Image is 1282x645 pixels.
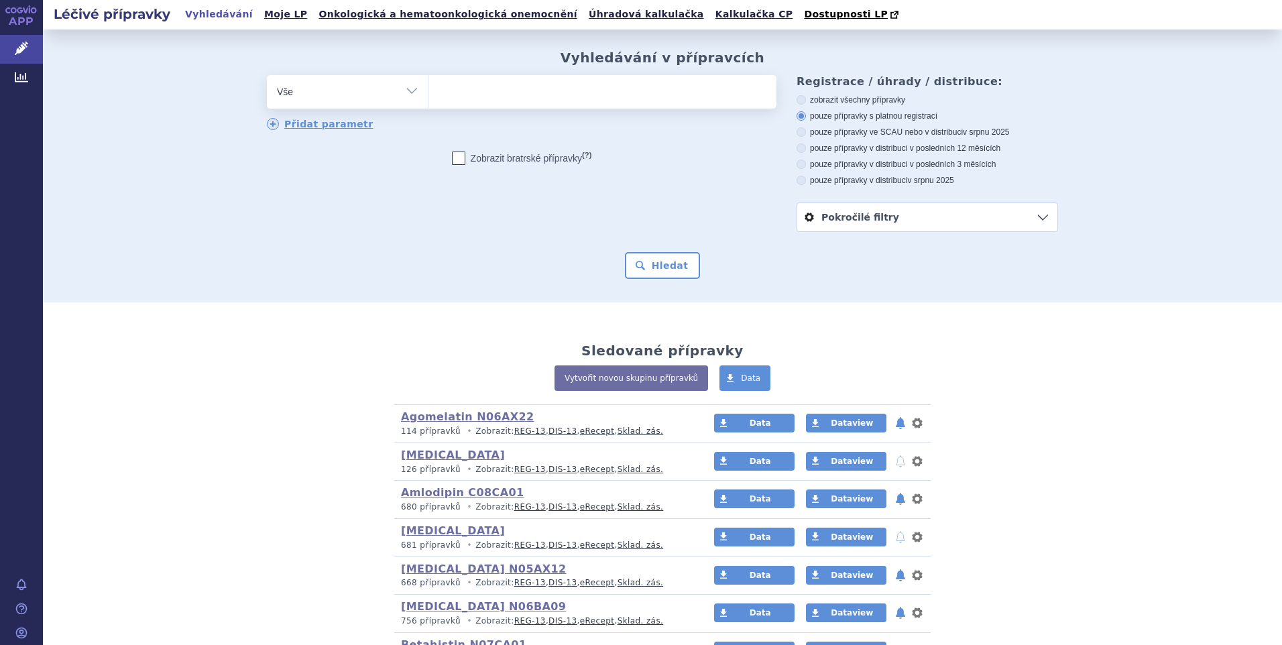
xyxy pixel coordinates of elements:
[514,616,546,626] a: REG-13
[750,608,771,618] span: Data
[401,615,689,627] p: Zobrazit: , , ,
[580,540,615,550] a: eRecept
[797,143,1058,154] label: pouze přípravky v distribuci v posledních 12 měsících
[463,464,475,475] i: •
[831,494,873,504] span: Dataview
[831,457,873,466] span: Dataview
[719,365,770,391] a: Data
[181,5,257,23] a: Vyhledávání
[401,426,689,437] p: Zobrazit: , , ,
[750,418,771,428] span: Data
[314,5,581,23] a: Onkologická a hematoonkologická onemocnění
[267,118,373,130] a: Přidat parametr
[548,502,577,512] a: DIS-13
[618,578,664,587] a: Sklad. zás.
[452,152,592,165] label: Zobrazit bratrské přípravky
[797,95,1058,105] label: zobrazit všechny přípravky
[548,578,577,587] a: DIS-13
[750,571,771,580] span: Data
[43,5,181,23] h2: Léčivé přípravky
[797,127,1058,137] label: pouze přípravky ve SCAU nebo v distribuci
[401,449,505,461] a: [MEDICAL_DATA]
[714,489,795,508] a: Data
[806,528,886,546] a: Dataview
[741,373,760,383] span: Data
[580,502,615,512] a: eRecept
[797,75,1058,88] h3: Registrace / úhrady / distribuce:
[894,529,907,545] button: notifikace
[463,502,475,513] i: •
[514,465,546,474] a: REG-13
[548,465,577,474] a: DIS-13
[548,426,577,436] a: DIS-13
[401,502,461,512] span: 680 přípravků
[911,567,924,583] button: nastavení
[585,5,708,23] a: Úhradová kalkulačka
[580,426,615,436] a: eRecept
[797,111,1058,121] label: pouze přípravky s platnou registrací
[714,603,795,622] a: Data
[401,465,461,474] span: 126 přípravků
[804,9,888,19] span: Dostupnosti LP
[806,603,886,622] a: Dataview
[514,502,546,512] a: REG-13
[911,415,924,431] button: nastavení
[514,426,546,436] a: REG-13
[831,532,873,542] span: Dataview
[714,528,795,546] a: Data
[797,175,1058,186] label: pouze přípravky v distribuci
[800,5,905,24] a: Dostupnosti LP
[750,532,771,542] span: Data
[894,567,907,583] button: notifikace
[625,252,701,279] button: Hledat
[750,457,771,466] span: Data
[618,540,664,550] a: Sklad. zás.
[463,426,475,437] i: •
[750,494,771,504] span: Data
[580,578,615,587] a: eRecept
[514,540,546,550] a: REG-13
[618,426,664,436] a: Sklad. zás.
[618,465,664,474] a: Sklad. zás.
[401,577,689,589] p: Zobrazit: , , ,
[401,600,566,613] a: [MEDICAL_DATA] N06BA09
[831,608,873,618] span: Dataview
[911,491,924,507] button: nastavení
[260,5,311,23] a: Moje LP
[618,616,664,626] a: Sklad. zás.
[463,615,475,627] i: •
[555,365,708,391] a: Vytvořit novou skupinu přípravků
[580,465,615,474] a: eRecept
[894,415,907,431] button: notifikace
[831,571,873,580] span: Dataview
[580,616,615,626] a: eRecept
[582,151,591,160] abbr: (?)
[401,464,689,475] p: Zobrazit: , , ,
[401,524,505,537] a: [MEDICAL_DATA]
[618,502,664,512] a: Sklad. zás.
[401,540,461,550] span: 681 přípravků
[561,50,765,66] h2: Vyhledávání v přípravcích
[401,486,524,499] a: Amlodipin C08CA01
[401,616,461,626] span: 756 přípravků
[911,529,924,545] button: nastavení
[831,418,873,428] span: Dataview
[581,343,744,359] h2: Sledované přípravky
[401,563,567,575] a: [MEDICAL_DATA] N05AX12
[401,410,534,423] a: Agomelatin N06AX22
[911,605,924,621] button: nastavení
[806,566,886,585] a: Dataview
[911,453,924,469] button: nastavení
[714,414,795,432] a: Data
[401,578,461,587] span: 668 přípravků
[714,566,795,585] a: Data
[806,414,886,432] a: Dataview
[894,453,907,469] button: notifikace
[548,540,577,550] a: DIS-13
[711,5,797,23] a: Kalkulačka CP
[401,426,461,436] span: 114 přípravků
[463,540,475,551] i: •
[797,159,1058,170] label: pouze přípravky v distribuci v posledních 3 měsících
[894,491,907,507] button: notifikace
[401,502,689,513] p: Zobrazit: , , ,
